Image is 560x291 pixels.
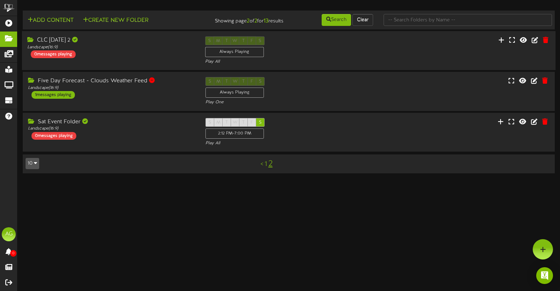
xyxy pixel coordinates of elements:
div: Landscape ( 16:9 ) [27,44,195,50]
div: Five Day Forecast - Clouds Weather Feed [28,77,195,85]
strong: 2 [254,18,257,24]
span: W [233,120,238,125]
div: Always Playing [205,88,264,98]
div: 1 messages playing [31,91,75,99]
button: Create New Folder [81,16,150,25]
div: Showing page of for results [199,13,289,25]
div: CLC [DATE] 2 [27,36,195,44]
span: S [209,120,211,125]
a: 1 [265,160,267,168]
span: T [242,120,245,125]
strong: 2 [247,18,250,24]
span: 0 [10,250,16,257]
span: F [251,120,253,125]
div: Play One [205,99,372,105]
span: T [225,120,228,125]
strong: 13 [264,18,268,24]
div: AG [2,227,16,241]
div: Play All [205,140,372,146]
button: 10 [26,158,39,169]
div: Landscape ( 16:9 ) [28,85,195,91]
button: Clear [352,14,373,26]
a: < [260,160,263,168]
button: Add Content [26,16,76,25]
div: Sat Event Folder [28,118,195,126]
span: S [259,120,261,125]
div: 0 messages playing [31,132,76,140]
div: 2:12 PM - 7:00 PM [205,129,264,139]
div: Always Playing [205,47,264,57]
div: Play All [205,59,372,65]
div: Open Intercom Messenger [536,267,553,284]
span: M [216,120,220,125]
a: 2 [268,159,273,168]
button: Search [322,14,351,26]
input: -- Search Folders by Name -- [384,14,552,26]
div: Landscape ( 16:9 ) [28,126,195,132]
div: 0 messages playing [31,50,76,58]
